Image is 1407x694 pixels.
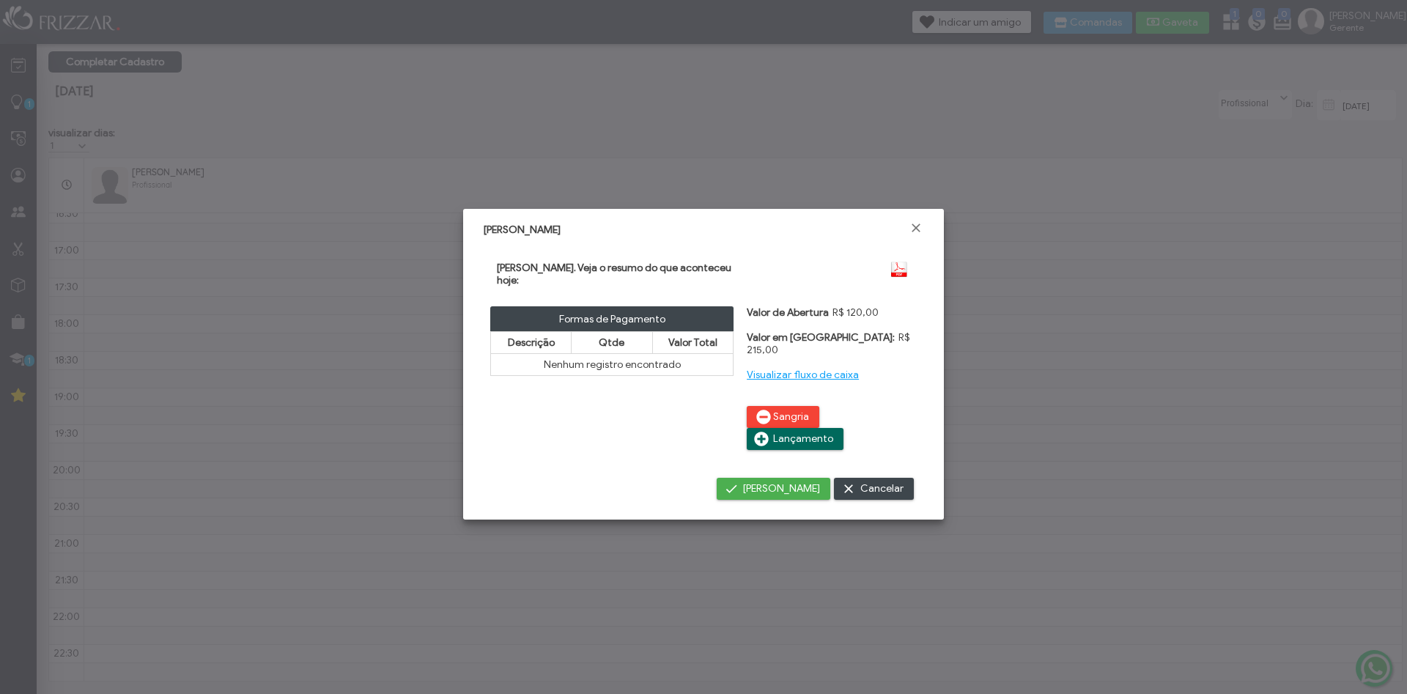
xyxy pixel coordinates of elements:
[834,478,914,500] button: Cancelar
[747,369,859,381] a: Visualizar fluxo de caixa
[743,478,820,500] span: [PERSON_NAME]
[747,331,895,344] label: Valor em [GEOGRAPHIC_DATA]:
[572,331,652,353] th: Qtde
[773,428,833,450] span: Lançamento
[909,221,923,235] a: Fechar
[484,224,561,236] span: [PERSON_NAME]
[508,336,555,349] span: Descrição
[652,331,733,353] th: Valor Total
[829,306,879,319] span: R$ 120,00
[747,306,829,319] label: Valor de Abertura
[599,336,624,349] span: Qtde
[747,331,910,356] span: R$ 215,00
[860,478,904,500] span: Cancelar
[497,262,731,287] span: [PERSON_NAME]. Veja o resumo do que aconteceu hoje:
[888,262,910,278] img: Gerar PDF
[747,428,843,450] button: Lançamento
[773,406,809,428] span: Sangria
[668,336,717,349] span: Valor Total
[491,353,734,375] td: Nenhum registro encontrado
[491,331,572,353] th: Descrição
[490,306,734,331] div: Formas de Pagamento
[717,478,830,500] button: [PERSON_NAME]
[747,406,819,428] button: Sangria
